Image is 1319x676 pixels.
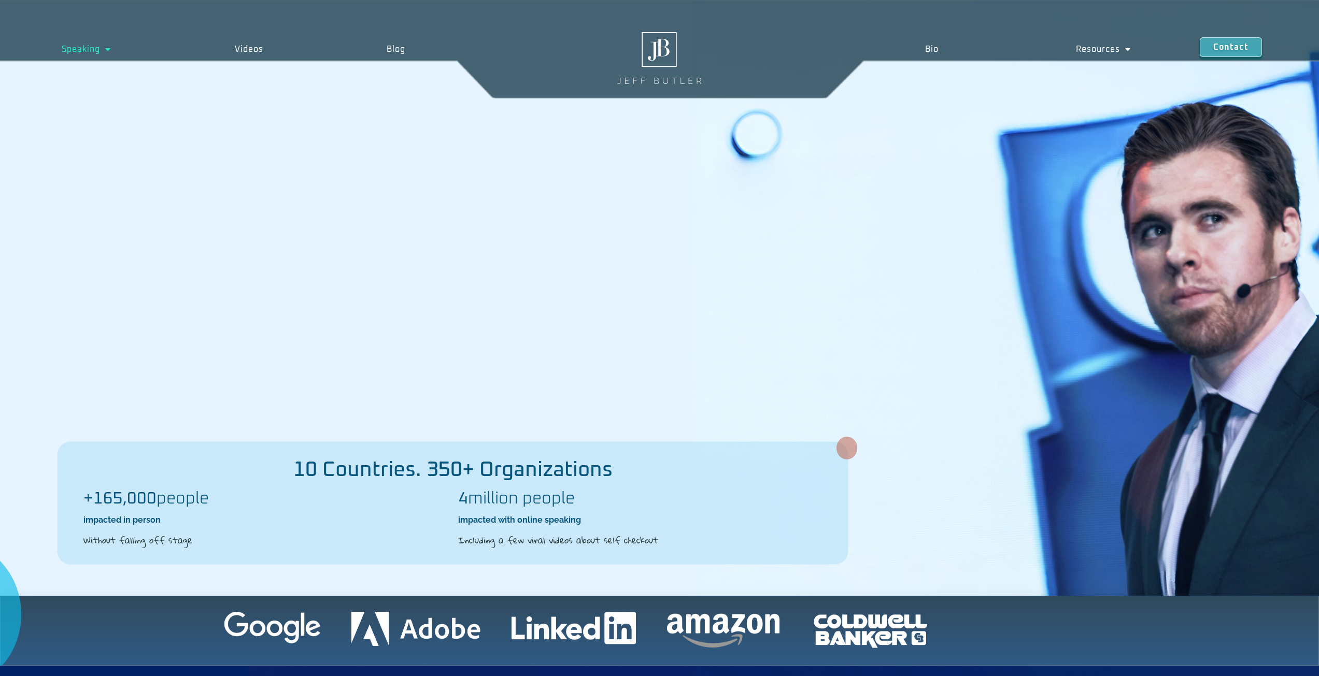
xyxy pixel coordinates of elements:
h2: Without falling off stage [83,534,448,547]
h2: impacted in person [83,514,448,526]
h2: Including a few viral videos about self checkout [458,534,822,547]
h2: 10 Countries. 350+ Organizations [58,459,848,480]
b: 4 [458,491,468,507]
nav: Menu [857,37,1200,61]
a: Videos [173,37,325,61]
span: Contact [1213,43,1249,51]
b: +165,000 [83,491,157,507]
h2: million people [458,491,822,507]
h2: impacted with online speaking [458,514,822,526]
a: Blog [325,37,467,61]
a: Resources [1008,37,1200,61]
a: Contact [1200,37,1262,57]
h2: people [83,491,448,507]
a: Bio [857,37,1008,61]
